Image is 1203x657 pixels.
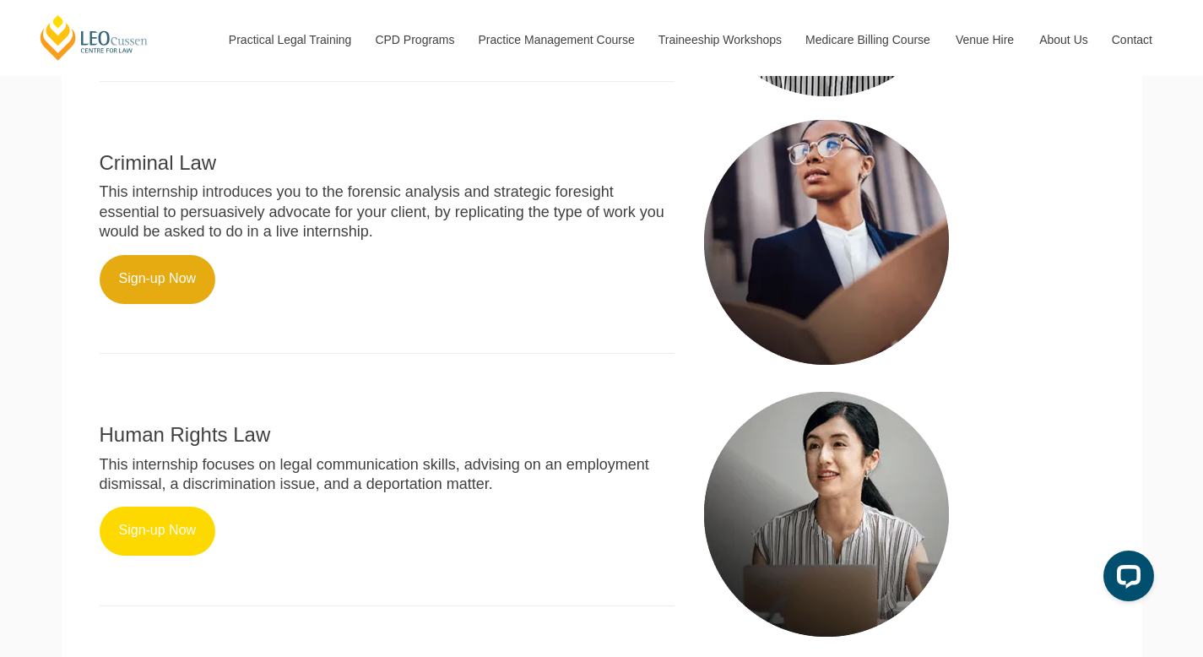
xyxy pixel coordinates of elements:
a: [PERSON_NAME] Centre for Law [38,14,150,62]
p: This internship introduces you to the forensic analysis and strategic foresight essential to pers... [100,182,675,242]
a: About Us [1027,3,1099,76]
a: Practice Management Course [466,3,646,76]
a: Venue Hire [943,3,1027,76]
h2: Criminal Law [100,152,675,174]
iframe: LiveChat chat widget [1090,544,1161,615]
a: CPD Programs [362,3,465,76]
a: Practical Legal Training [216,3,363,76]
a: Contact [1099,3,1165,76]
a: Traineeship Workshops [646,3,793,76]
a: Medicare Billing Course [793,3,943,76]
p: This internship focuses on legal communication skills, advising on an employment dismissal, a dis... [100,455,675,495]
h2: Human Rights Law [100,424,675,446]
a: Sign-up Now [100,507,216,556]
a: Sign-up Now [100,255,216,304]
